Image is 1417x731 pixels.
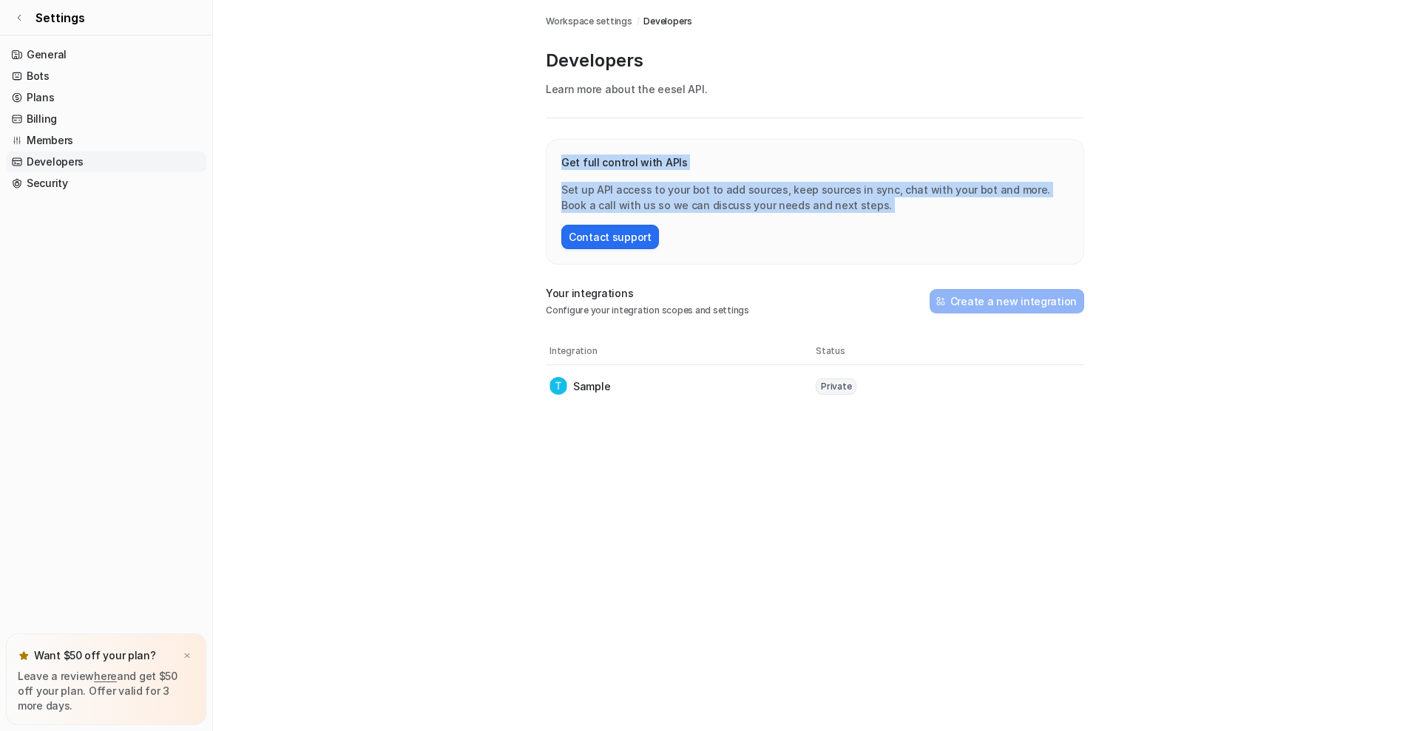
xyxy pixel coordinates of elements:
[546,304,749,317] p: Configure your integration scopes and settings
[6,44,206,65] a: General
[94,670,117,682] a: here
[561,154,1069,170] p: Get full control with APIs
[6,173,206,194] a: Security
[6,130,206,151] a: Members
[18,669,195,713] p: Leave a review and get $50 off your plan. Offer valid for 3 more days.
[549,344,815,358] th: Integration
[34,648,156,663] p: Want $50 off your plan?
[546,83,707,95] span: Learn more about the .
[950,293,1077,309] h2: Create a new integration
[657,83,704,95] a: eesel API
[816,378,856,395] span: Private
[6,66,206,86] a: Bots
[930,289,1084,313] button: Create a new integration
[546,15,632,28] a: Workspace settings
[183,651,192,661] img: x
[643,15,692,28] a: Developers
[815,344,1081,358] th: Status
[6,109,206,129] a: Billing
[637,15,640,28] span: /
[18,650,30,662] img: star
[6,87,206,108] a: Plans
[6,152,206,172] a: Developers
[561,182,1069,213] p: Set up API access to your bot to add sources, keep sources in sync, chat with your bot and more. ...
[573,378,610,394] p: Sample
[561,225,659,249] button: Contact support
[546,49,1084,72] p: Developers
[35,9,85,27] span: Settings
[546,285,749,301] p: Your integrations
